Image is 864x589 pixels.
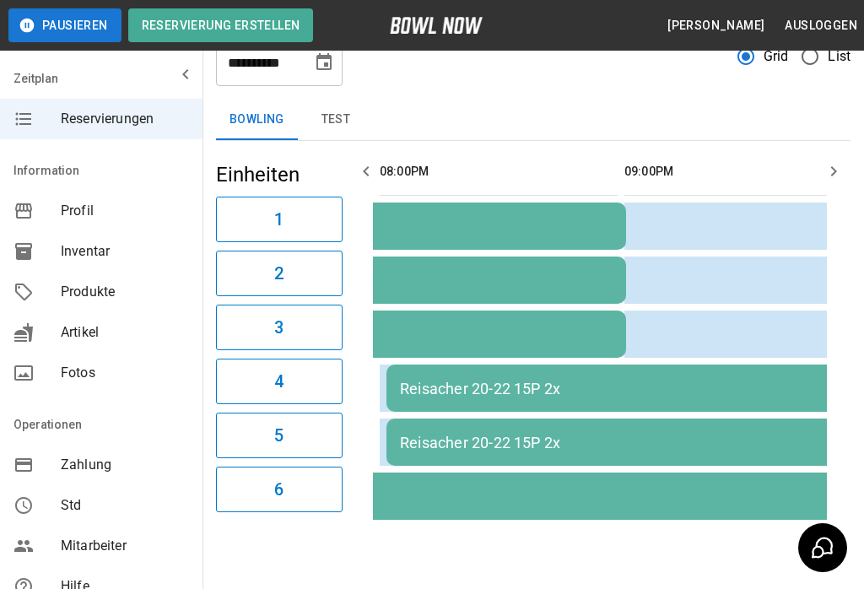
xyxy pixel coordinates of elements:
div: [PERSON_NAME] bezahlt 19-21 [154,272,613,289]
span: Mitarbeiter [61,536,189,556]
button: 1 [216,197,343,242]
button: 3 [216,305,343,350]
span: Reservierungen [61,109,189,129]
span: List [828,46,850,67]
img: logo [390,17,483,34]
div: inventory tabs [216,100,850,140]
span: Fotos [61,363,189,383]
span: Inventar [61,241,189,262]
button: Ausloggen [778,10,864,41]
h6: 4 [274,368,283,395]
div: [PERSON_NAME] bezahlt 19-21 [154,218,613,235]
h5: Einheiten [216,161,343,188]
button: 2 [216,251,343,296]
span: Zahlung [61,455,189,475]
h6: 2 [274,260,283,287]
button: 6 [216,467,343,512]
div: Weichart 19-22 [154,488,859,505]
span: Artikel [61,322,189,343]
div: Reisacher 20-22 15P 2x [400,434,859,451]
button: Choose date, selected date is 26. Sep. 2025 [307,46,341,79]
h6: 5 [274,422,283,449]
div: Reisacher 20-22 15P 2x [400,380,859,397]
span: Grid [764,46,789,67]
span: Std [61,495,189,516]
h6: 3 [274,314,283,341]
button: 5 [216,413,343,458]
div: [PERSON_NAME] bezahlt 19-21 [154,326,613,343]
h6: 6 [274,476,283,503]
span: Produkte [61,282,189,302]
h6: 1 [274,206,283,233]
button: [PERSON_NAME] [661,10,771,41]
span: Profil [61,201,189,221]
button: Reservierung erstellen [128,8,314,42]
button: Pausieren [8,8,121,42]
button: Bowling [216,100,298,140]
button: 4 [216,359,343,404]
button: test [298,100,374,140]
